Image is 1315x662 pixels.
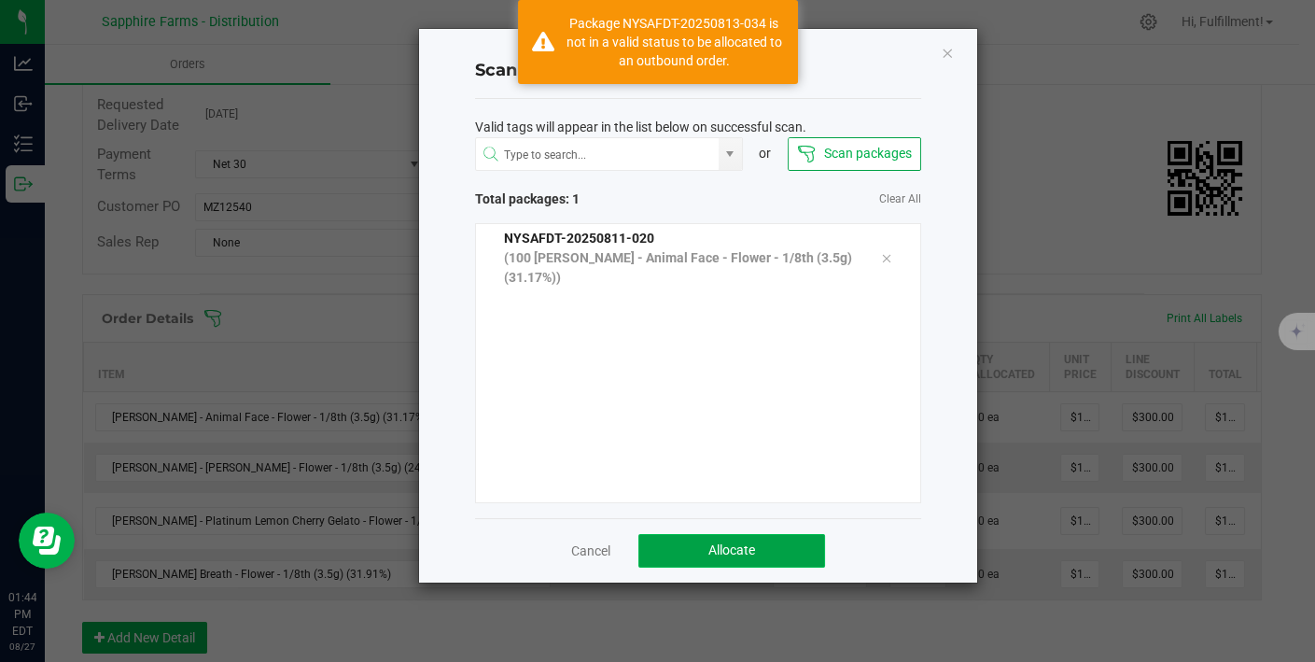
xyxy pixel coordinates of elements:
button: Scan packages [788,137,921,171]
div: Remove tag [867,246,906,269]
h4: Scan Packages to Allocate [475,59,921,83]
span: Allocate [708,542,755,557]
div: Package NYSAFDT-20250813-034 is not in a valid status to be allocated to an outbound order. [565,14,784,70]
button: Allocate [638,534,825,568]
div: or [743,144,788,163]
button: Close [941,41,954,63]
a: Clear All [879,191,921,207]
span: NYSAFDT-20250811-020 [504,231,654,246]
p: (100 [PERSON_NAME] - Animal Face - Flower - 1/8th (3.5g) (31.17%)) [504,248,853,288]
iframe: Resource center [19,513,75,569]
span: Valid tags will appear in the list below on successful scan. [475,118,806,137]
span: Total packages: 1 [475,190,698,209]
a: Cancel [571,542,610,560]
input: NO DATA FOUND [476,138,719,172]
